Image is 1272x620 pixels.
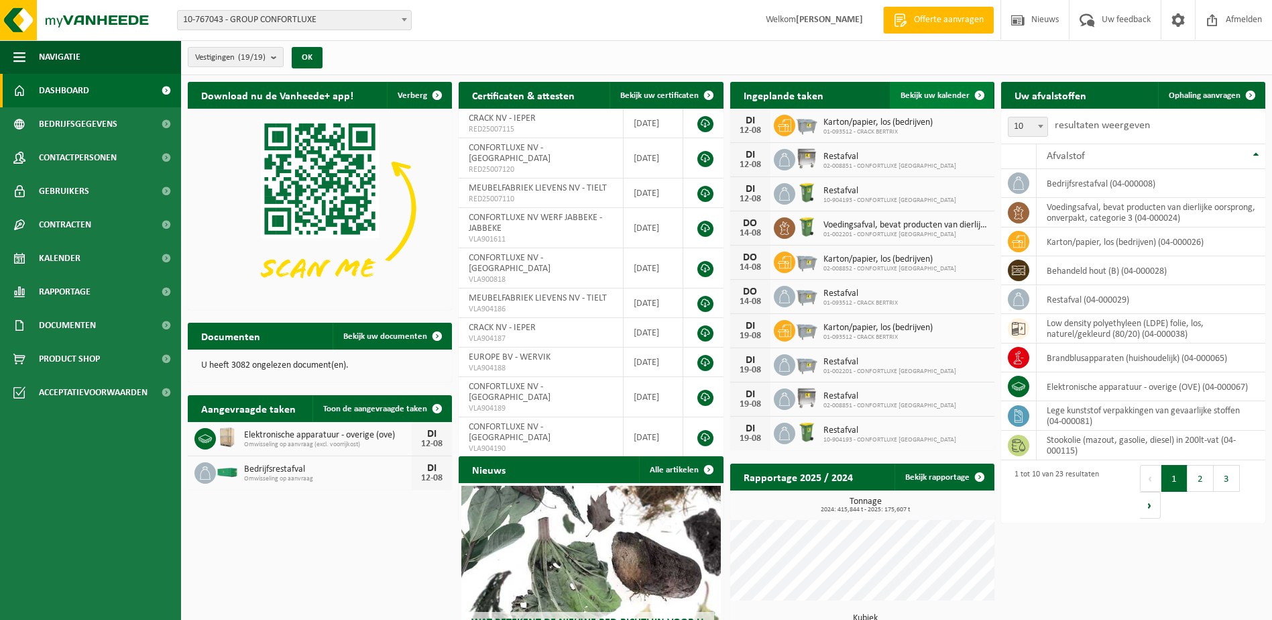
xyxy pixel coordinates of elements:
[469,213,602,234] span: CONFORTLUXE NV WERF JABBEKE - JABBEKE
[1169,91,1240,100] span: Ophaling aanvragen
[1037,227,1265,256] td: karton/papier, los (bedrijven) (04-000026)
[1008,117,1048,137] span: 10
[469,333,613,344] span: VLA904187
[188,395,309,421] h2: Aangevraagde taken
[901,91,970,100] span: Bekijk uw kalender
[639,456,722,483] a: Alle artikelen
[624,377,683,417] td: [DATE]
[469,323,536,333] span: CRACK NV - IEPER
[1161,465,1188,492] button: 1
[469,234,613,245] span: VLA901611
[201,361,439,370] p: U heeft 3082 ongelezen document(en).
[1188,465,1214,492] button: 2
[624,109,683,138] td: [DATE]
[624,138,683,178] td: [DATE]
[1037,256,1265,285] td: behandeld hout (B) (04-000028)
[418,474,445,483] div: 12-08
[730,464,866,490] h2: Rapportage 2025 / 2024
[244,464,412,475] span: Bedrijfsrestafval
[823,265,956,273] span: 02-008852 - CONFORTLUXE [GEOGRAPHIC_DATA]
[469,274,613,285] span: VLA900818
[823,289,898,299] span: Restafval
[1047,151,1085,162] span: Afvalstof
[39,242,80,275] span: Kalender
[737,507,994,513] span: 2024: 415,844 t - 2025: 175,607 t
[737,115,764,126] div: DI
[39,107,117,141] span: Bedrijfsgegevens
[795,250,818,272] img: WB-2500-GAL-GY-01
[883,7,994,34] a: Offerte aanvragen
[823,436,956,444] span: 10-904193 - CONFORTLUXE [GEOGRAPHIC_DATA]
[459,456,519,482] h2: Nieuws
[737,355,764,366] div: DI
[312,395,451,422] a: Toon de aangevraagde taken
[216,426,239,449] img: PB-WB-1440-WDN-00-00
[624,417,683,458] td: [DATE]
[823,357,956,368] span: Restafval
[1037,431,1265,460] td: stookolie (mazout, gasolie, diesel) in 200lt-vat (04-000115)
[469,143,551,164] span: CONFORTLUXE NV - [GEOGRAPHIC_DATA]
[1001,82,1100,108] h2: Uw afvalstoffen
[823,231,988,239] span: 01-002201 - CONFORTLUXE [GEOGRAPHIC_DATA]
[911,13,987,27] span: Offerte aanvragen
[323,405,427,413] span: Toon de aangevraagde taken
[795,318,818,341] img: WB-2500-GAL-GY-01
[823,128,933,136] span: 01-093512 - CRACK BERTRIX
[796,15,863,25] strong: [PERSON_NAME]
[1140,465,1161,492] button: Previous
[188,323,274,349] h2: Documenten
[795,284,818,307] img: WB-2500-GAL-GY-01
[795,386,818,409] img: WB-1100-GAL-GY-02
[469,304,613,315] span: VLA904186
[39,208,91,242] span: Contracten
[610,82,722,109] a: Bekijk uw certificaten
[624,178,683,208] td: [DATE]
[177,10,412,30] span: 10-767043 - GROUP CONFORTLUXE
[238,53,266,62] count: (19/19)
[178,11,411,30] span: 10-767043 - GROUP CONFORTLUXE
[333,323,451,350] a: Bekijk uw documenten
[823,162,956,170] span: 02-008851 - CONFORTLUXE [GEOGRAPHIC_DATA]
[398,91,427,100] span: Verberg
[418,440,445,449] div: 12-08
[795,147,818,170] img: WB-1100-GAL-GY-02
[1008,464,1099,520] div: 1 tot 10 van 23 resultaten
[418,429,445,440] div: DI
[188,47,284,67] button: Vestigingen(19/19)
[823,220,988,231] span: Voedingsafval, bevat producten van dierlijke oorsprong, onverpakt, categorie 3
[795,113,818,136] img: WB-2500-GAL-GY-01
[624,208,683,248] td: [DATE]
[737,423,764,434] div: DI
[1008,117,1047,136] span: 10
[890,82,993,109] a: Bekijk uw kalender
[244,475,412,483] span: Omwisseling op aanvraag
[823,333,933,342] span: 01-093512 - CRACK BERTRIX
[39,40,80,74] span: Navigatie
[39,141,117,174] span: Contactpersonen
[244,430,412,441] span: Elektronische apparatuur - overige (ove)
[823,402,956,410] span: 02-008851 - CONFORTLUXE [GEOGRAPHIC_DATA]
[1037,169,1265,198] td: bedrijfsrestafval (04-000008)
[292,47,323,68] button: OK
[737,150,764,160] div: DI
[1037,314,1265,344] td: low density polyethyleen (LDPE) folie, los, naturel/gekleurd (80/20) (04-000038)
[469,422,551,443] span: CONFORTLUXE NV - [GEOGRAPHIC_DATA]
[823,117,933,128] span: Karton/papier, los (bedrijven)
[1055,120,1150,131] label: resultaten weergeven
[737,297,764,307] div: 14-08
[737,400,764,409] div: 19-08
[1037,372,1265,401] td: elektronische apparatuur - overige (OVE) (04-000067)
[1037,285,1265,314] td: restafval (04-000029)
[737,229,764,238] div: 14-08
[795,181,818,204] img: WB-0240-HPE-GN-50
[737,160,764,170] div: 12-08
[418,463,445,474] div: DI
[823,368,956,376] span: 01-002201 - CONFORTLUXE [GEOGRAPHIC_DATA]
[823,186,956,197] span: Restafval
[823,299,898,307] span: 01-093512 - CRACK BERTRIX
[469,183,607,193] span: MEUBELFABRIEK LIEVENS NV - TIELT
[469,124,613,135] span: RED25007115
[624,289,683,318] td: [DATE]
[894,464,993,490] a: Bekijk rapportage
[795,215,818,238] img: WB-0240-HPE-GN-50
